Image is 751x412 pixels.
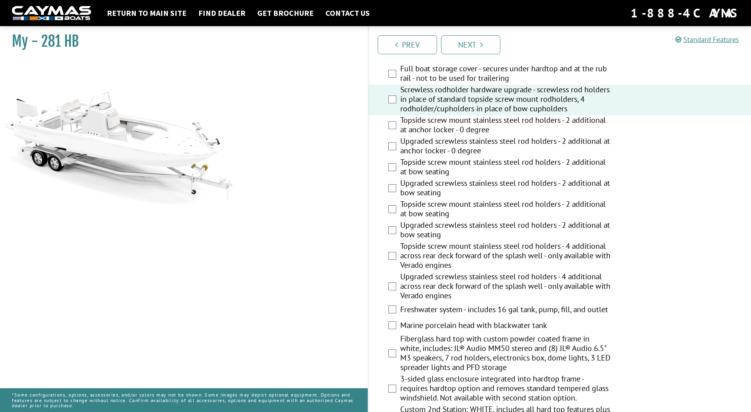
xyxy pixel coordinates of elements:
[441,35,500,54] a: Next
[400,136,611,157] label: Upgraded screwless stainless steel rod holders - 2 additional at anchor locker - 0 degree
[400,220,611,241] label: Upgraded screwless stainless steel rod holders - 2 additional at bow seating
[400,64,611,85] label: Full boat storage cover - secures under hardtop and at the rub rail - not to be used for trailering
[103,8,190,18] a: Return to main site
[400,241,611,272] label: Topside screw mount stainless steel rod holders - 4 additional across rear deck forward of the sp...
[12,6,91,21] img: white-logo-c9c8dbefe5ff5ceceb0f0178aa75bf4bb51f6bca0971e226c86eb53dfe498488.png
[194,8,249,18] a: Find Dealer
[631,4,739,22] div: 1-888-4CAYMAS
[400,334,611,374] label: Fiberglass hard top with custom powder coated frame in white, includes: JL® Audio MM50 stereo and...
[12,32,348,50] h1: My - 281 HB
[321,8,374,18] a: Contact Us
[253,8,318,18] a: Get Brochure
[400,157,611,178] label: Topside screw mount stainless steel rod holders - 2 additional at bow seating
[400,374,611,404] label: 3-sided glass enclosure integrated into hardtop frame - requires hardtop option and removes stand...
[400,115,611,136] label: Topside screw mount stainless steel rod holders - 2 additional at anchor locker - 0 degree
[400,305,611,316] label: Freshwater system - includes 16 gal tank, pump, fill, and outlet
[378,35,437,54] a: Prev
[675,35,739,44] a: Standard Features
[400,85,611,115] label: Screwless rodholder hardware upgrade - screwless rod holders in place of standard topside screw m...
[400,320,611,332] label: Marine porcelain head with blackwater tank
[12,388,356,412] p: *Some configurations, options, accessories, and/or colors may not be shown. Some images may depic...
[400,272,611,302] label: Upgraded screwless stainless steel rod holders - 4 additional across rear deck forward of the spl...
[400,178,611,199] label: Upgraded screwless stainless steel rod holders - 2 additional at bow seating
[400,199,611,220] label: Topside screw mount stainless steel rod holders - 2 additional at bow seating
